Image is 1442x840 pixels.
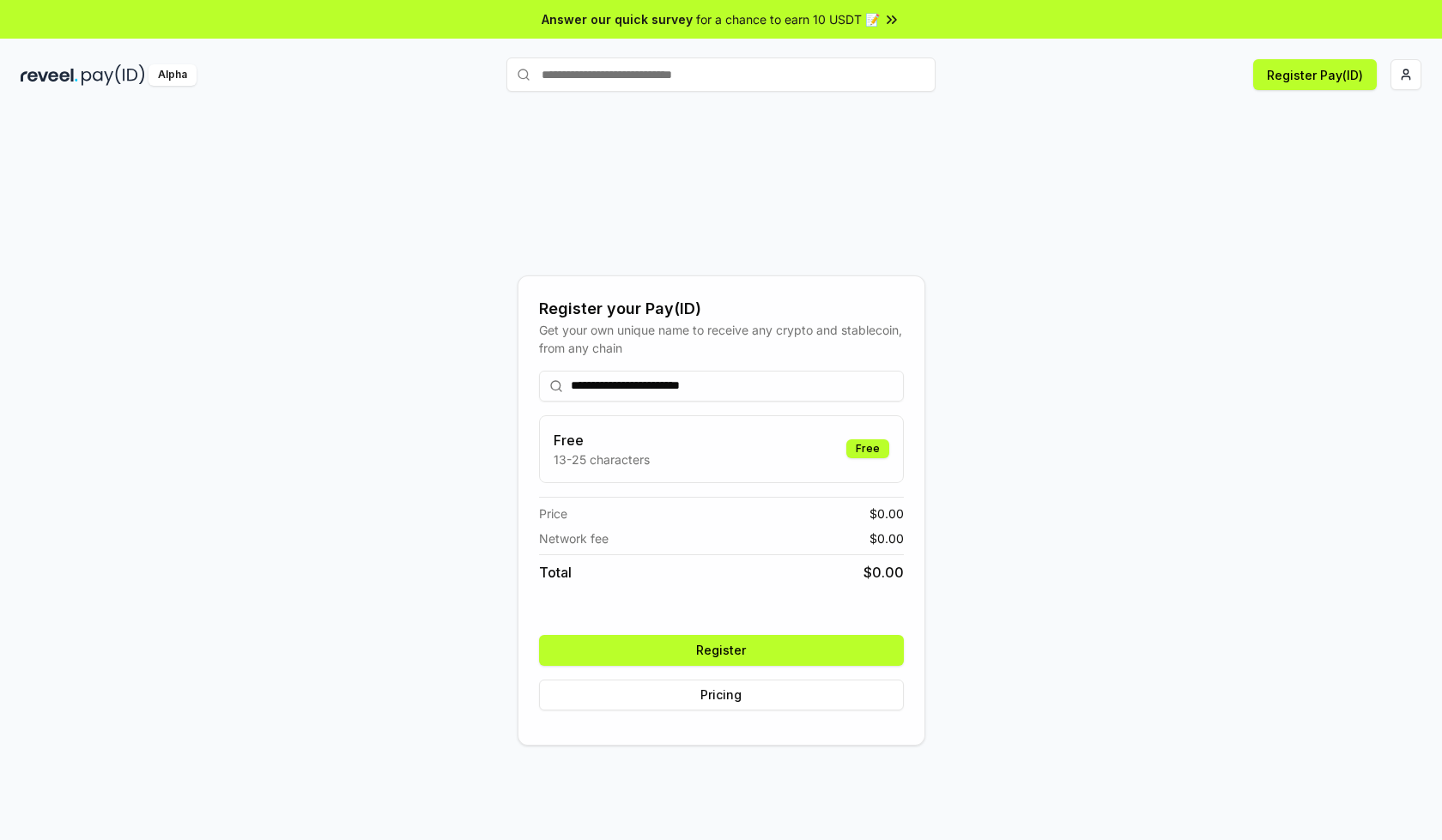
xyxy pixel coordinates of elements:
span: Price [539,505,567,523]
img: pay_id [82,64,145,86]
div: Alpha [148,64,197,86]
h3: Free [554,430,650,450]
div: Get your own unique name to receive any crypto and stablecoin, from any chain [539,321,904,357]
img: reveel_dark [21,64,78,86]
button: Register Pay(ID) [1253,59,1377,90]
span: Network fee [539,529,609,547]
span: $ 0.00 [863,562,904,583]
span: $ 0.00 [869,505,904,523]
button: Register [539,635,904,666]
button: Pricing [539,680,904,710]
p: 13-25 characters [554,450,650,468]
div: Free [846,439,889,458]
span: Answer our quick survey [542,10,693,28]
span: for a chance to earn 10 USDT 📝 [696,10,880,28]
div: Register your Pay(ID) [539,297,904,321]
span: $ 0.00 [869,529,904,547]
span: Total [539,562,572,583]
